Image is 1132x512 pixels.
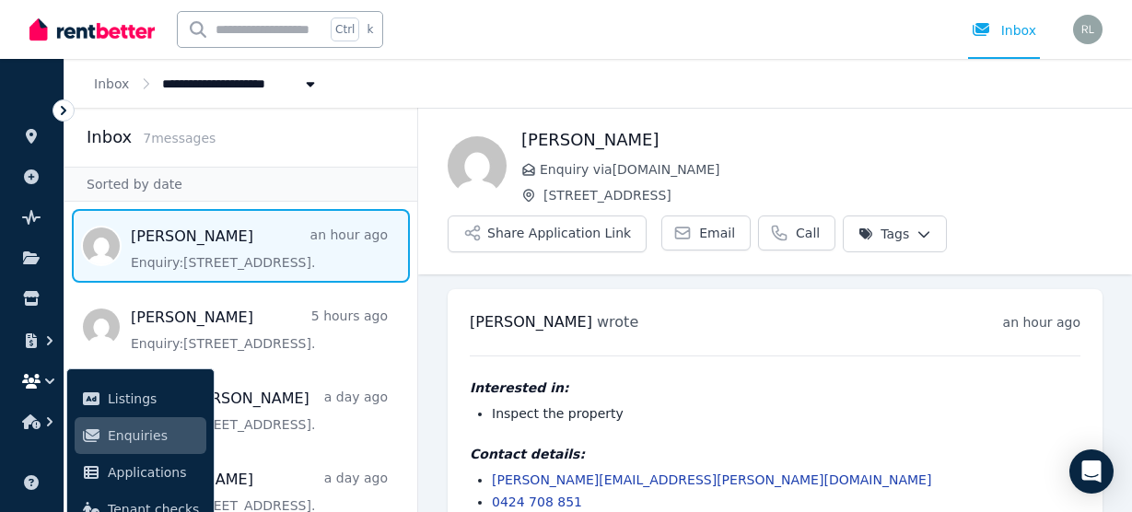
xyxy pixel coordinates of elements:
[492,404,1080,423] li: Inspect the property
[758,215,835,250] a: Call
[521,127,1103,153] h1: [PERSON_NAME]
[75,380,206,417] a: Listings
[1073,15,1103,44] img: Revital Lurie
[75,417,206,454] a: Enquiries
[661,215,751,250] a: Email
[131,388,388,434] a: Electra [PERSON_NAME]a day agoEnquiry:[STREET_ADDRESS].
[94,76,129,91] a: Inbox
[131,307,388,353] a: [PERSON_NAME]5 hours agoEnquiry:[STREET_ADDRESS].
[143,131,216,145] span: 7 message s
[75,454,206,491] a: Applications
[108,388,199,410] span: Listings
[492,472,931,487] a: [PERSON_NAME][EMAIL_ADDRESS][PERSON_NAME][DOMAIN_NAME]
[448,136,507,195] img: Chantell
[108,425,199,447] span: Enquiries
[796,224,820,242] span: Call
[448,215,647,252] button: Share Application Link
[64,167,417,202] div: Sorted by date
[367,22,373,37] span: k
[699,224,735,242] span: Email
[29,16,155,43] img: RentBetter
[108,461,199,483] span: Applications
[1069,449,1114,494] div: Open Intercom Messenger
[597,313,638,331] span: wrote
[540,160,1103,179] span: Enquiry via [DOMAIN_NAME]
[87,124,132,150] h2: Inbox
[972,21,1036,40] div: Inbox
[492,495,582,509] a: 0424 708 851
[470,378,1080,397] h4: Interested in:
[470,445,1080,463] h4: Contact details:
[131,226,388,272] a: [PERSON_NAME]an hour agoEnquiry:[STREET_ADDRESS].
[1003,315,1080,330] time: an hour ago
[543,186,1103,204] span: [STREET_ADDRESS]
[843,215,947,252] button: Tags
[64,59,349,108] nav: Breadcrumb
[331,17,359,41] span: Ctrl
[858,225,909,243] span: Tags
[470,313,592,331] span: [PERSON_NAME]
